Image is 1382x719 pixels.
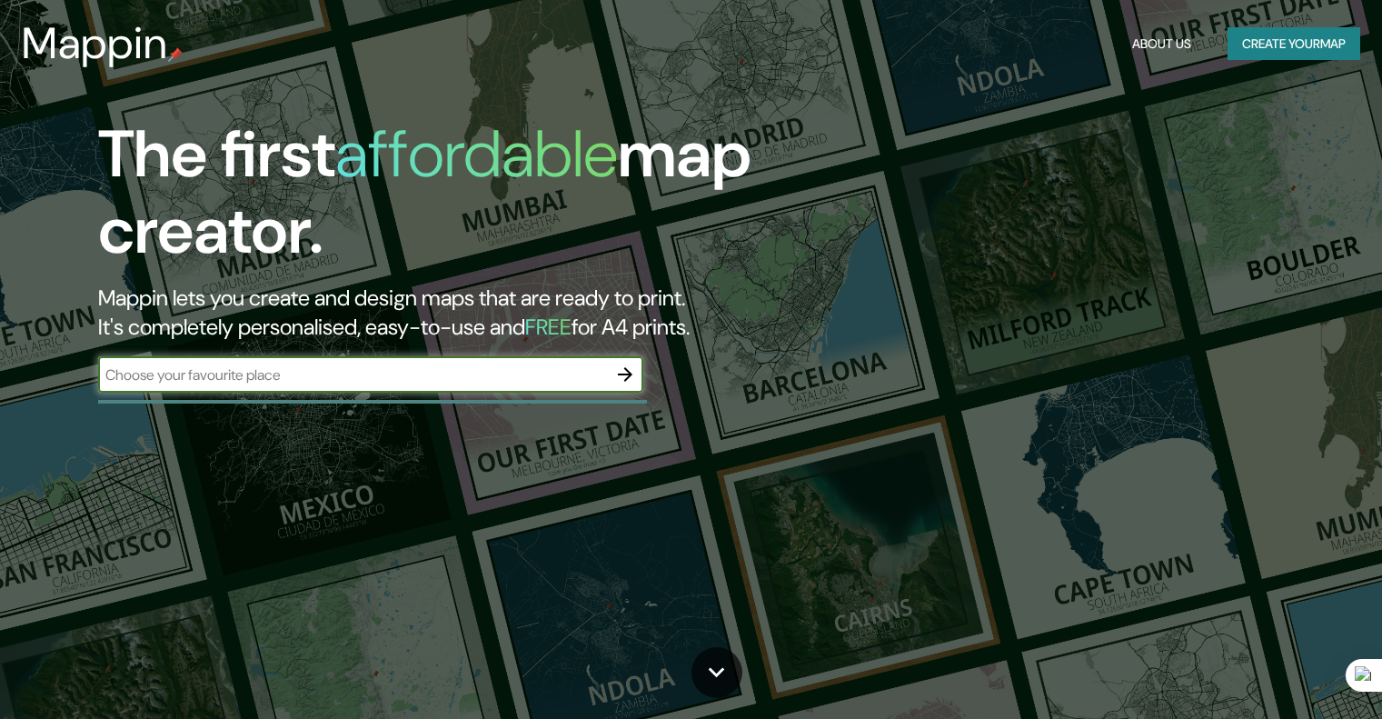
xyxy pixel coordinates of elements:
h1: The first map creator. [98,116,790,284]
h5: FREE [525,313,572,341]
button: About Us [1125,27,1198,61]
input: Choose your favourite place [98,364,607,385]
button: Create yourmap [1228,27,1360,61]
h1: affordable [335,112,618,196]
h2: Mappin lets you create and design maps that are ready to print. It's completely personalised, eas... [98,284,790,342]
h3: Mappin [22,18,168,69]
img: mappin-pin [168,47,183,62]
